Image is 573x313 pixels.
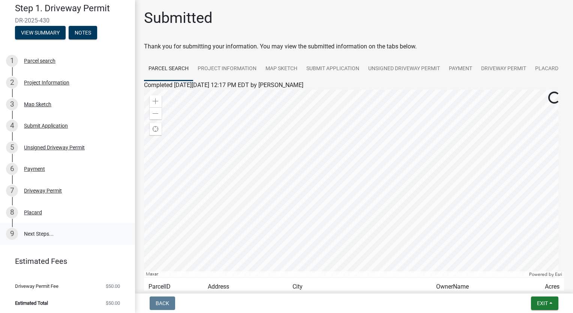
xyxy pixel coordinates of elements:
[24,188,62,193] div: Driveway Permit
[193,57,261,81] a: Project Information
[144,271,527,277] div: Maxar
[144,81,303,89] span: Completed [DATE][DATE] 12:17 PM EDT by [PERSON_NAME]
[364,57,444,81] a: Unsigned Driveway Permit
[150,95,162,107] div: Zoom in
[24,123,68,128] div: Submit Application
[6,254,123,269] a: Estimated Fees
[6,98,18,110] div: 3
[69,30,97,36] wm-modal-confirm: Notes
[24,166,45,172] div: Payment
[24,80,69,85] div: Project Information
[144,42,564,51] div: Thank you for submitting your information. You may view the submitted information on the tabs below.
[106,284,120,289] span: $50.00
[6,120,18,132] div: 4
[144,57,193,81] a: Parcel search
[15,17,120,24] span: DR-2025-430
[531,57,563,81] a: Placard
[302,57,364,81] a: Submit Application
[24,58,55,63] div: Parcel search
[531,296,558,310] button: Exit
[69,26,97,39] button: Notes
[6,141,18,153] div: 5
[532,278,564,296] td: Acres
[106,301,120,305] span: $50.00
[150,296,175,310] button: Back
[156,300,169,306] span: Back
[15,26,66,39] button: View Summary
[15,3,129,14] h4: Step 1. Driveway Permit
[144,278,203,296] td: ParcelID
[24,145,85,150] div: Unsigned Driveway Permit
[527,271,564,277] div: Powered by
[6,163,18,175] div: 6
[6,77,18,89] div: 2
[288,278,432,296] td: City
[6,185,18,197] div: 7
[432,278,532,296] td: OwnerName
[15,30,66,36] wm-modal-confirm: Summary
[6,206,18,218] div: 8
[15,301,48,305] span: Estimated Total
[555,272,562,277] a: Esri
[150,123,162,135] div: Find my location
[24,102,51,107] div: Map Sketch
[150,107,162,119] div: Zoom out
[15,284,58,289] span: Driveway Permit Fee
[24,210,42,215] div: Placard
[537,300,548,306] span: Exit
[6,228,18,240] div: 9
[203,278,288,296] td: Address
[477,57,531,81] a: Driveway Permit
[444,57,477,81] a: Payment
[144,9,213,27] h1: Submitted
[261,57,302,81] a: Map Sketch
[6,55,18,67] div: 1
